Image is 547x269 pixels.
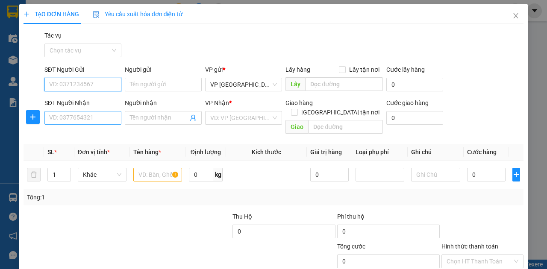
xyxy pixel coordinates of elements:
th: Ghi chú [408,144,463,161]
span: kg [214,168,223,181]
span: Kích thước [252,149,281,155]
input: VD: Bàn, Ghế [133,168,182,181]
span: plus [26,114,39,120]
span: Tên hàng [133,149,161,155]
span: Lấy hàng [285,66,310,73]
button: Close [504,4,528,28]
img: icon [93,11,100,18]
button: plus [26,110,40,124]
span: [GEOGRAPHIC_DATA] tận nơi [298,108,383,117]
input: 0 [310,168,349,181]
span: Tổng cước [337,243,365,250]
span: Giao hàng [285,99,313,106]
span: Yêu cầu xuất hóa đơn điện tử [93,11,183,18]
div: Người gửi [125,65,202,74]
span: Thu Hộ [232,213,252,220]
label: Cước giao hàng [386,99,429,106]
input: Ghi Chú [411,168,460,181]
span: Lấy [285,77,305,91]
div: Phí thu hộ [337,212,440,225]
input: Dọc đường [305,77,382,91]
span: VP Đà Nẵng [210,78,277,91]
span: SL [47,149,54,155]
span: Lấy tận nơi [346,65,383,74]
button: delete [27,168,41,181]
input: Cước lấy hàng [386,78,443,91]
span: Cước hàng [467,149,497,155]
span: Giao [285,120,308,134]
span: plus [24,11,29,17]
span: Khác [83,168,121,181]
div: SĐT Người Gửi [44,65,121,74]
div: SĐT Người Nhận [44,98,121,108]
label: Tác vụ [44,32,62,39]
span: user-add [190,114,197,121]
button: plus [512,168,520,181]
div: VP gửi [205,65,282,74]
span: Đơn vị tính [78,149,110,155]
input: Dọc đường [308,120,382,134]
input: Cước giao hàng [386,111,443,125]
span: TẠO ĐƠN HÀNG [24,11,79,18]
span: Giá trị hàng [310,149,342,155]
span: close [512,12,519,19]
span: Định lượng [191,149,221,155]
label: Hình thức thanh toán [441,243,498,250]
span: plus [513,171,520,178]
th: Loại phụ phí [352,144,408,161]
div: Người nhận [125,98,202,108]
div: Tổng: 1 [27,193,212,202]
span: VP Nhận [205,99,229,106]
label: Cước lấy hàng [386,66,425,73]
